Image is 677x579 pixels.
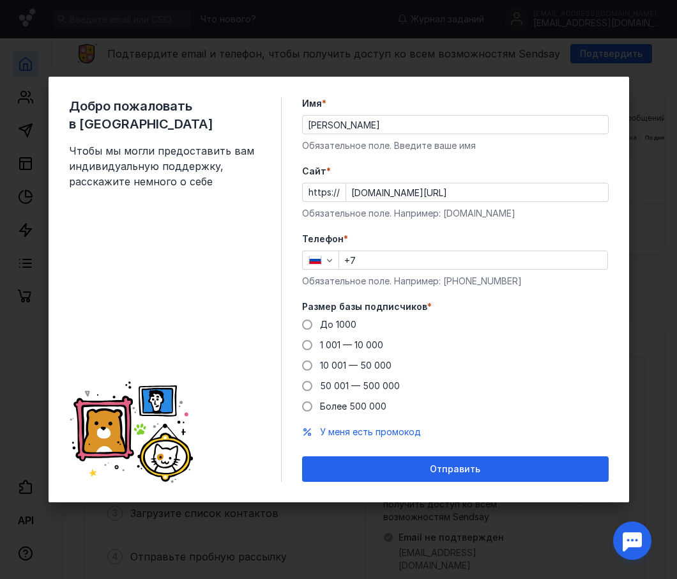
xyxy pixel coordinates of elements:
[69,143,261,189] span: Чтобы мы могли предоставить вам индивидуальную поддержку, расскажите немного о себе
[320,339,383,350] span: 1 001 — 10 000
[302,233,344,245] span: Телефон
[320,380,400,391] span: 50 001 — 500 000
[320,426,421,437] span: У меня есть промокод
[302,300,427,313] span: Размер базы подписчиков
[430,464,480,475] span: Отправить
[302,139,609,152] div: Обязательное поле. Введите ваше имя
[302,165,326,178] span: Cайт
[302,275,609,288] div: Обязательное поле. Например: [PHONE_NUMBER]
[320,319,356,330] span: До 1000
[302,207,609,220] div: Обязательное поле. Например: [DOMAIN_NAME]
[302,456,609,482] button: Отправить
[320,360,392,371] span: 10 001 — 50 000
[302,97,322,110] span: Имя
[320,401,386,412] span: Более 500 000
[69,97,261,133] span: Добро пожаловать в [GEOGRAPHIC_DATA]
[320,426,421,438] button: У меня есть промокод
